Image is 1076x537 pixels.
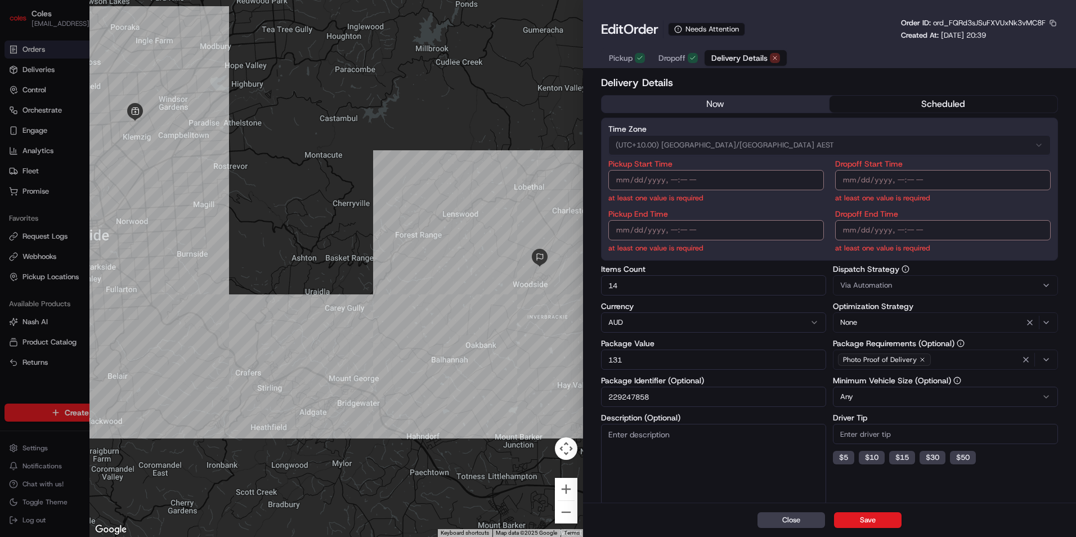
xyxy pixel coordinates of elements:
label: Dropoff Start Time [835,160,1051,168]
label: Package Identifier (Optional) [601,377,826,384]
button: Map camera controls [555,437,577,460]
button: Zoom in [555,478,577,500]
input: Enter items count [601,275,826,296]
div: 📗 [11,164,20,173]
span: ord_FQRd3sJSuFXVUxNk3vMC8F [933,18,1046,28]
button: Zoom out [555,501,577,523]
span: [DATE] 20:39 [941,30,986,40]
input: Got a question? Start typing here... [29,73,203,84]
span: Map data ©2025 Google [496,530,557,536]
label: Pickup End Time [608,210,824,218]
button: None [833,312,1058,333]
label: Items Count [601,265,826,273]
div: 💻 [95,164,104,173]
button: Package Requirements (Optional) [957,339,965,347]
label: Currency [601,302,826,310]
img: Nash [11,11,34,34]
label: Package Requirements (Optional) [833,339,1058,347]
p: at least one value is required [835,193,1051,203]
button: $15 [889,451,915,464]
label: Package Value [601,339,826,347]
span: Via Automation [840,280,892,290]
button: now [602,96,830,113]
button: Via Automation [833,275,1058,296]
a: Open this area in Google Maps (opens a new window) [92,522,129,537]
span: Order [624,20,658,38]
a: 💻API Documentation [91,159,185,179]
p: at least one value is required [835,243,1051,253]
button: $10 [859,451,885,464]
button: Keyboard shortcuts [441,529,489,537]
button: $50 [950,451,976,464]
h2: Delivery Details [601,75,1058,91]
label: Optimization Strategy [833,302,1058,310]
a: Powered byPylon [79,190,136,199]
span: Photo Proof of Delivery [843,355,917,364]
label: Dispatch Strategy [833,265,1058,273]
button: Close [757,512,825,528]
p: Order ID: [901,18,1046,28]
input: Enter package value [601,350,826,370]
h1: Edit [601,20,658,38]
p: at least one value is required [608,243,824,253]
a: 📗Knowledge Base [7,159,91,179]
button: Save [834,512,902,528]
span: Pickup [609,52,633,64]
div: Needs Attention [668,23,745,36]
label: Dropoff End Time [835,210,1051,218]
label: Driver Tip [833,414,1058,422]
input: Enter package identifier [601,387,826,407]
button: $30 [920,451,945,464]
p: Welcome 👋 [11,45,205,63]
span: None [840,317,857,328]
label: Pickup Start Time [608,160,824,168]
p: at least one value is required [608,193,824,203]
label: Minimum Vehicle Size (Optional) [833,377,1058,384]
p: Created At: [901,30,986,41]
button: scheduled [830,96,1057,113]
button: Start new chat [191,111,205,124]
button: Photo Proof of Delivery [833,350,1058,370]
label: Description (Optional) [601,414,826,422]
div: Start new chat [38,108,185,119]
span: API Documentation [106,163,181,174]
div: We're available if you need us! [38,119,142,128]
label: Time Zone [608,125,1051,133]
span: Knowledge Base [23,163,86,174]
span: Pylon [112,191,136,199]
button: Dispatch Strategy [902,265,909,273]
a: Terms (opens in new tab) [564,530,580,536]
span: Delivery Details [711,52,768,64]
img: Google [92,522,129,537]
button: $5 [833,451,854,464]
span: Dropoff [658,52,685,64]
button: Minimum Vehicle Size (Optional) [953,377,961,384]
input: Enter driver tip [833,424,1058,444]
img: 1736555255976-a54dd68f-1ca7-489b-9aae-adbdc363a1c4 [11,108,32,128]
